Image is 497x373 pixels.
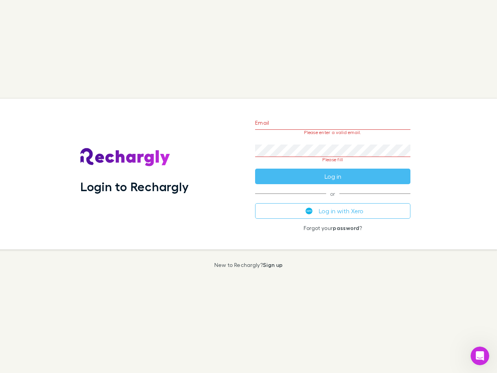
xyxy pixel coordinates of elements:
[255,193,410,194] span: or
[255,203,410,219] button: Log in with Xero
[214,262,283,268] p: New to Rechargly?
[80,179,189,194] h1: Login to Rechargly
[471,347,489,365] iframe: Intercom live chat
[255,130,410,135] p: Please enter a valid email.
[263,261,283,268] a: Sign up
[80,148,170,167] img: Rechargly's Logo
[255,225,410,231] p: Forgot your ?
[333,225,359,231] a: password
[255,169,410,184] button: Log in
[306,207,313,214] img: Xero's logo
[255,157,410,162] p: Please fill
